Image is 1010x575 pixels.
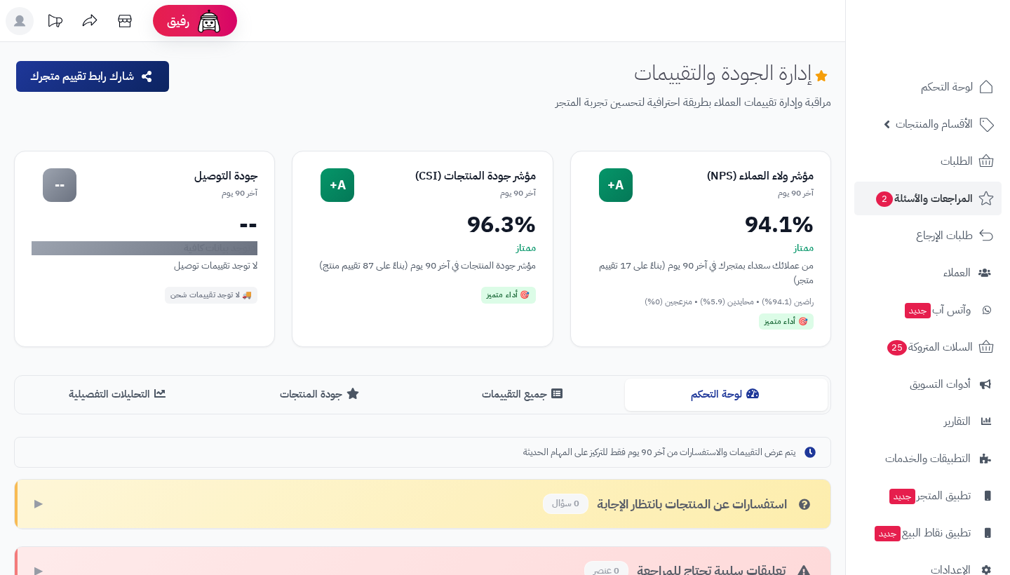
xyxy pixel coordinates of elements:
[76,168,257,184] div: جودة التوصيل
[354,187,535,199] div: آخر 90 يوم
[887,340,907,356] span: 25
[165,287,258,304] div: 🚚 لا توجد تقييمات شحن
[76,187,257,199] div: آخر 90 يوم
[309,213,535,236] div: 96.3%
[32,213,257,236] div: --
[481,287,536,304] div: 🎯 أداء متميز
[543,494,814,514] div: استفسارات عن المنتجات بانتظار الإجابة
[588,296,814,308] div: راضين (94.1%) • محايدين (5.9%) • منزعجين (0%)
[921,77,973,97] span: لوحة التحكم
[599,168,633,202] div: A+
[944,412,971,431] span: التقارير
[896,114,973,134] span: الأقسام والمنتجات
[854,405,1002,438] a: التقارير
[854,442,1002,475] a: التطبيقات والخدمات
[854,70,1002,104] a: لوحة التحكم
[195,7,223,35] img: ai-face.png
[32,258,257,273] div: لا توجد تقييمات توصيل
[34,496,43,512] span: ▶
[916,226,973,245] span: طلبات الإرجاع
[633,187,814,199] div: آخر 90 يوم
[854,182,1002,215] a: المراجعات والأسئلة2
[854,516,1002,550] a: تطبيق نقاط البيعجديد
[759,313,814,330] div: 🎯 أداء متميز
[910,374,971,394] span: أدوات التسويق
[588,241,814,255] div: ممتاز
[854,293,1002,327] a: وآتس آبجديد
[886,337,973,357] span: السلات المتروكة
[941,151,973,171] span: الطلبات
[220,379,423,410] button: جودة المنتجات
[309,241,535,255] div: ممتاز
[854,219,1002,252] a: طلبات الإرجاع
[943,263,971,283] span: العملاء
[634,61,831,84] h1: إدارة الجودة والتقييمات
[889,489,915,504] span: جديد
[588,213,814,236] div: 94.1%
[876,191,893,207] span: 2
[37,7,72,39] a: تحديثات المنصة
[854,330,1002,364] a: السلات المتروكة25
[625,379,828,410] button: لوحة التحكم
[873,523,971,543] span: تطبيق نقاط البيع
[182,95,831,111] p: مراقبة وإدارة تقييمات العملاء بطريقة احترافية لتحسين تجربة المتجر
[888,486,971,506] span: تطبيق المتجر
[32,241,257,255] div: لا توجد بيانات كافية
[875,526,901,541] span: جديد
[633,168,814,184] div: مؤشر ولاء العملاء (NPS)
[167,13,189,29] span: رفيق
[523,446,795,459] span: يتم عرض التقييمات والاستفسارات من آخر 90 يوم فقط للتركيز على المهام الحديثة
[321,168,354,202] div: A+
[543,494,588,514] span: 0 سؤال
[354,168,535,184] div: مؤشر جودة المنتجات (CSI)
[16,61,169,92] button: شارك رابط تقييم متجرك
[854,144,1002,178] a: الطلبات
[854,367,1002,401] a: أدوات التسويق
[309,258,535,273] div: مؤشر جودة المنتجات في آخر 90 يوم (بناءً على 87 تقييم منتج)
[18,379,220,410] button: التحليلات التفصيلية
[875,189,973,208] span: المراجعات والأسئلة
[588,258,814,287] div: من عملائك سعداء بمتجرك في آخر 90 يوم (بناءً على 17 تقييم متجر)
[905,303,931,318] span: جديد
[885,449,971,468] span: التطبيقات والخدمات
[43,168,76,202] div: --
[854,479,1002,513] a: تطبيق المتجرجديد
[854,256,1002,290] a: العملاء
[423,379,626,410] button: جميع التقييمات
[903,300,971,320] span: وآتس آب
